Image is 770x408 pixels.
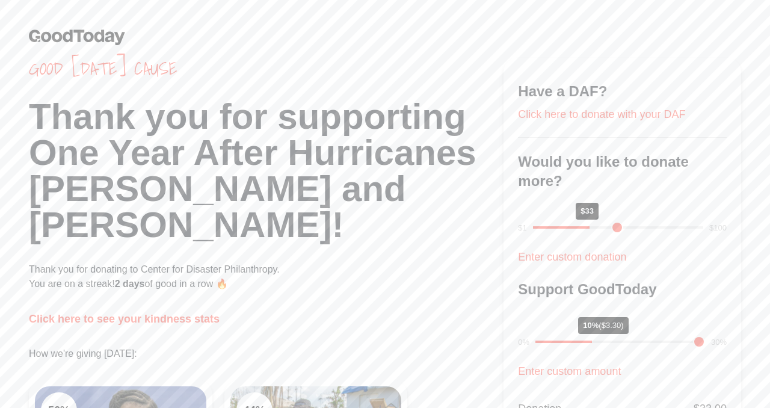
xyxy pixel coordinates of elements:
[518,82,727,101] h3: Have a DAF?
[518,336,529,348] div: 0%
[578,317,628,334] div: 10%
[518,108,685,120] a: Click here to donate with your DAF
[29,58,504,79] span: Good [DATE] cause
[518,365,621,377] a: Enter custom amount
[518,222,526,234] div: $1
[115,279,145,289] span: 2 days
[599,321,623,330] span: ($3.30)
[709,222,727,234] div: $100
[518,280,727,299] h3: Support GoodToday
[29,347,504,361] p: How we're giving [DATE]:
[576,203,599,220] div: $33
[29,29,125,45] img: GoodToday
[711,336,727,348] div: 30%
[518,251,626,263] a: Enter custom donation
[29,99,504,243] h1: Thank you for supporting One Year After Hurricanes [PERSON_NAME] and [PERSON_NAME]!
[518,152,727,191] h3: Would you like to donate more?
[29,262,504,291] p: Thank you for donating to Center for Disaster Philanthropy. You are on a streak! of good in a row 🔥
[29,313,220,325] a: Click here to see your kindness stats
